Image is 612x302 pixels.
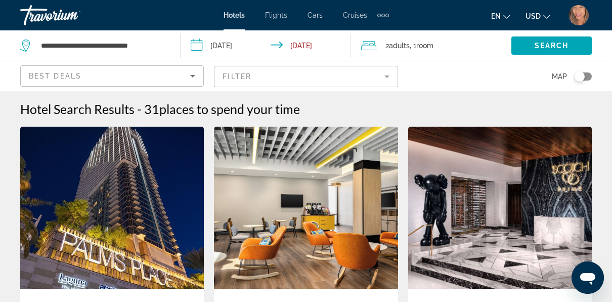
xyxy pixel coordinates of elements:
[569,5,589,25] img: Z
[29,70,195,82] mat-select: Sort by
[181,30,351,61] button: Check-in date: Dec 24, 2025 Check-out date: Dec 27, 2025
[214,127,398,289] img: Hotel image
[491,9,510,23] button: Change language
[343,11,367,19] a: Cruises
[408,127,592,289] img: Hotel image
[159,101,300,117] span: places to spend your time
[351,30,511,61] button: Travelers: 2 adults, 0 children
[20,2,121,28] a: Travorium
[385,39,410,53] span: 2
[410,39,433,53] span: , 1
[137,101,142,117] span: -
[526,9,550,23] button: Change currency
[491,12,501,20] span: en
[214,65,398,88] button: Filter
[308,11,323,19] a: Cars
[511,36,592,55] button: Search
[552,69,567,84] span: Map
[535,42,569,50] span: Search
[389,42,410,50] span: Adults
[565,5,592,26] button: User Menu
[416,42,433,50] span: Room
[567,72,592,81] button: Toggle map
[265,11,287,19] a: Flights
[526,12,541,20] span: USD
[29,72,81,80] span: Best Deals
[20,101,135,117] h1: Hotel Search Results
[20,127,204,289] img: Hotel image
[572,261,604,294] iframe: Button to launch messaging window
[377,7,389,23] button: Extra navigation items
[144,101,300,117] h2: 31
[224,11,245,19] a: Hotels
